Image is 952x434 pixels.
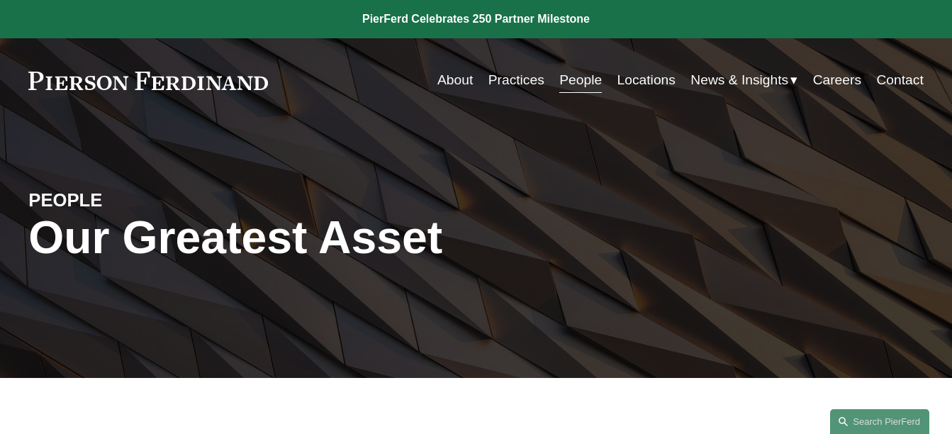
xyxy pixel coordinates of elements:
[876,67,923,94] a: Contact
[559,67,602,94] a: People
[437,67,473,94] a: About
[617,67,676,94] a: Locations
[28,189,252,212] h4: PEOPLE
[488,67,544,94] a: Practices
[28,212,625,265] h1: Our Greatest Asset
[690,68,788,93] span: News & Insights
[690,67,797,94] a: folder dropdown
[813,67,861,94] a: Careers
[830,409,929,434] a: Search this site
